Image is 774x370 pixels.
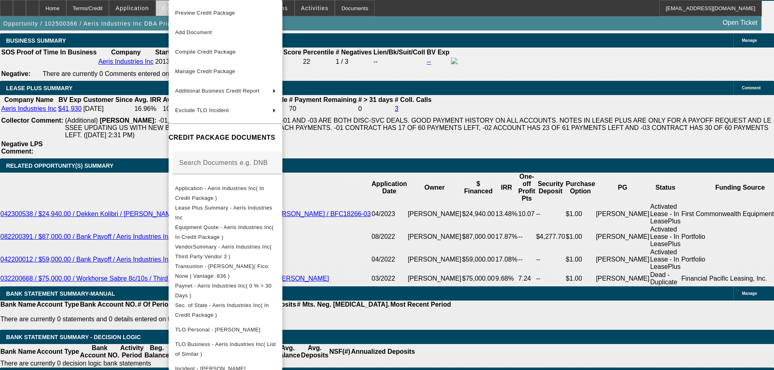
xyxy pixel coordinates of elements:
[169,242,282,262] button: VendorSummary - Aeris Industries Inc( Third Party Vendor 3 )
[175,185,264,201] span: Application - Aeris Industries Inc( In Credit Package )
[169,262,282,281] button: Transunion - Klaproth, Brent( Fico: None | Vantage :836 )
[169,133,282,143] h4: CREDIT PACKAGE DOCUMENTS
[169,301,282,320] button: Sec. of State - Aeris Industries Inc( In Credit Package )
[179,159,268,166] mat-label: Search Documents e.g. DNB
[175,49,236,55] span: Compile Credit Package
[169,203,282,223] button: Lease Plus Summary - Aeris Industries Inc
[175,244,272,260] span: VendorSummary - Aeris Industries Inc( Third Party Vendor 3 )
[169,320,282,340] button: TLO Personal - Klaproth, Brent
[169,281,282,301] button: Paynet - Aeris Industries Inc( 0 % > 30 Days )
[175,327,260,333] span: TLO Personal - [PERSON_NAME]
[175,68,235,74] span: Manage Credit Package
[175,107,229,113] span: Exclude TLO Incident
[175,302,269,318] span: Sec. of State - Aeris Industries Inc( In Credit Package )
[169,340,282,359] button: TLO Business - Aeris Industries Inc( List of Similar )
[175,10,235,16] span: Preview Credit Package
[175,88,260,94] span: Additional Business Credit Report
[169,184,282,203] button: Application - Aeris Industries Inc( In Credit Package )
[175,29,212,35] span: Add Document
[169,223,282,242] button: Equipment Quote - Aeris Industries Inc( In Credit Package )
[175,263,270,279] span: Transunion - [PERSON_NAME]( Fico: None | Vantage :836 )
[175,224,274,240] span: Equipment Quote - Aeris Industries Inc( In Credit Package )
[175,283,271,299] span: Paynet - Aeris Industries Inc( 0 % > 30 Days )
[175,341,276,357] span: TLO Business - Aeris Industries Inc( List of Similar )
[175,205,272,221] span: Lease Plus Summary - Aeris Industries Inc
